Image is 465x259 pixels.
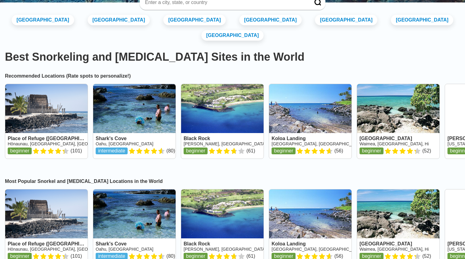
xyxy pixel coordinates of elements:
[201,30,264,41] a: [GEOGRAPHIC_DATA]
[88,15,150,25] a: [GEOGRAPHIC_DATA]
[391,15,453,25] a: [GEOGRAPHIC_DATA]
[5,51,460,63] h1: Best Snorkeling and [MEDICAL_DATA] Sites in the World
[315,15,377,25] a: [GEOGRAPHIC_DATA]
[5,73,460,79] div: Recommended Locations (Rate spots to personalize!)
[5,179,460,184] h2: Most Popular Snorkel and [MEDICAL_DATA] Locations in the World
[12,15,74,25] a: [GEOGRAPHIC_DATA]
[239,15,302,25] a: [GEOGRAPHIC_DATA]
[163,15,226,25] a: [GEOGRAPHIC_DATA]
